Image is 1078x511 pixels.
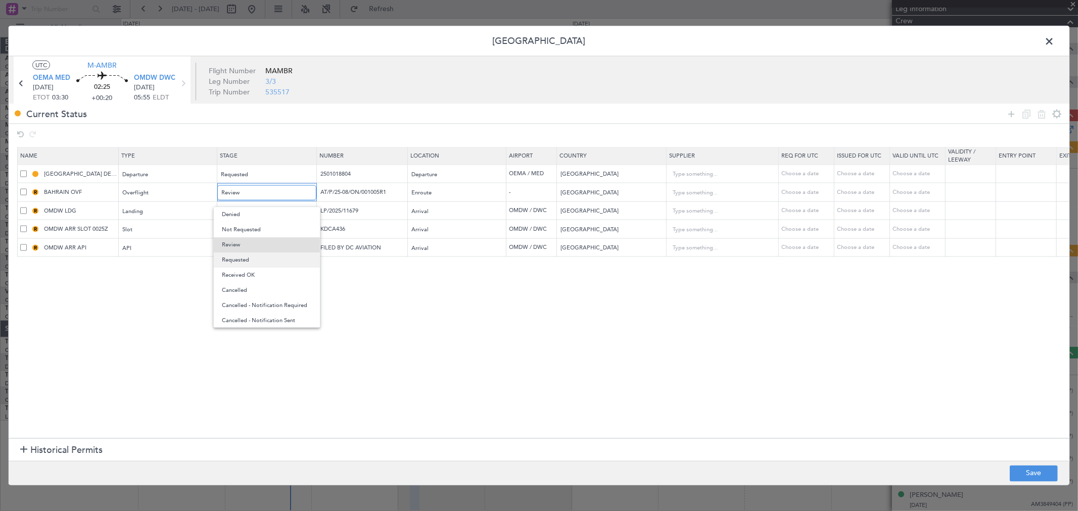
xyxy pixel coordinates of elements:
[222,283,312,298] span: Cancelled
[222,313,312,328] span: Cancelled - Notification Sent
[222,207,312,222] span: Denied
[222,222,312,237] span: Not Requested
[222,298,312,313] span: Cancelled - Notification Required
[222,252,312,268] span: Requested
[222,268,312,283] span: Received OK
[222,237,312,252] span: Review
